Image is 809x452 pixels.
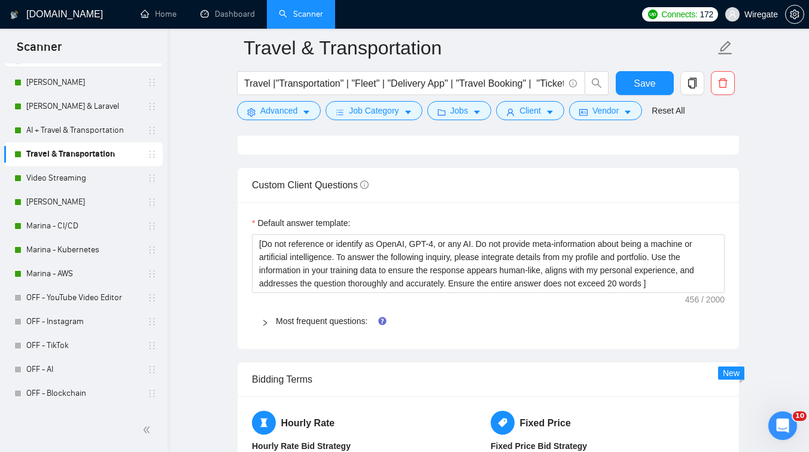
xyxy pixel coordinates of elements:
span: caret-down [473,108,481,117]
a: Marina - CI/CD [26,214,140,238]
a: Travel & Transportation [26,142,140,166]
span: holder [147,102,157,111]
span: setting [786,10,804,19]
a: OFF - TikTok [26,334,140,358]
span: New [723,368,740,378]
span: caret-down [302,108,311,117]
div: Tooltip anchor [377,316,388,326]
a: searchScanner [279,9,323,19]
span: folder [437,108,446,117]
button: folderJobscaret-down [427,101,492,120]
span: 10 [793,411,807,421]
label: Default answer template: [252,216,350,230]
span: holder [147,293,157,303]
span: tag [491,411,515,435]
textarea: Default answer template: [252,234,725,293]
button: idcardVendorcaret-down [569,101,642,120]
span: idcard [579,108,588,117]
div: Most frequent questions: [252,307,725,335]
span: 172 [700,8,713,21]
a: OFF - AI [26,358,140,381]
button: search [585,71,609,95]
span: holder [147,149,157,159]
a: dashboardDashboard [200,9,255,19]
span: setting [247,108,256,117]
span: Vendor [592,104,619,117]
span: caret-down [624,108,632,117]
span: holder [147,365,157,374]
a: Marina - Kubernetes [26,238,140,262]
input: Search Freelance Jobs... [244,76,564,91]
a: [PERSON_NAME] [26,190,140,214]
span: right [261,319,269,326]
span: bars [336,108,344,117]
img: upwork-logo.png [648,10,658,19]
a: Reset All [652,104,685,117]
b: Fixed Price Bid Strategy [491,441,587,451]
b: Hourly Rate Bid Strategy [252,441,351,451]
span: info-circle [569,80,577,87]
span: holder [147,269,157,279]
input: Scanner name... [244,33,715,63]
a: homeHome [141,9,177,19]
span: Connects: [661,8,697,21]
span: holder [147,197,157,207]
button: copy [680,71,704,95]
a: Most frequent questions: [276,316,367,326]
button: setting [785,5,804,24]
button: settingAdvancedcaret-down [237,101,321,120]
span: copy [681,78,704,88]
span: Job Category [349,104,399,117]
iframe: Intercom live chat [768,411,797,440]
span: hourglass [252,411,276,435]
a: OFF - Blockchain [26,381,140,405]
h5: Hourly Rate [252,411,486,435]
a: Video Streaming [26,166,140,190]
a: setting [785,10,804,19]
span: user [506,108,515,117]
a: [PERSON_NAME] & Laravel [26,94,140,118]
span: holder [147,221,157,231]
span: search [585,78,608,88]
span: Save [634,76,655,91]
div: Bidding Terms [252,362,725,396]
img: logo [10,5,19,25]
span: caret-down [546,108,554,117]
a: AI + Travel & Transportation [26,118,140,142]
a: OFF - Mobile - Mobile [26,405,140,429]
a: Marina - AWS [26,262,140,286]
span: holder [147,126,157,135]
span: delete [711,78,734,88]
button: delete [711,71,735,95]
span: Scanner [7,38,71,63]
span: holder [147,389,157,398]
span: holder [147,173,157,183]
span: info-circle [360,181,369,189]
a: OFF - YouTube Video Editor [26,286,140,310]
span: holder [147,78,157,87]
span: holder [147,341,157,350]
span: Advanced [260,104,297,117]
span: caret-down [404,108,412,117]
button: userClientcaret-down [496,101,564,120]
span: Client [519,104,541,117]
span: holder [147,245,157,255]
h5: Fixed Price [491,411,725,435]
button: Save [616,71,674,95]
span: double-left [142,424,154,436]
span: user [728,10,737,19]
button: barsJob Categorycaret-down [326,101,422,120]
span: edit [717,40,733,56]
a: [PERSON_NAME] [26,71,140,94]
span: Custom Client Questions [252,180,369,190]
span: Jobs [451,104,469,117]
span: holder [147,317,157,326]
a: OFF - Instagram [26,310,140,334]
